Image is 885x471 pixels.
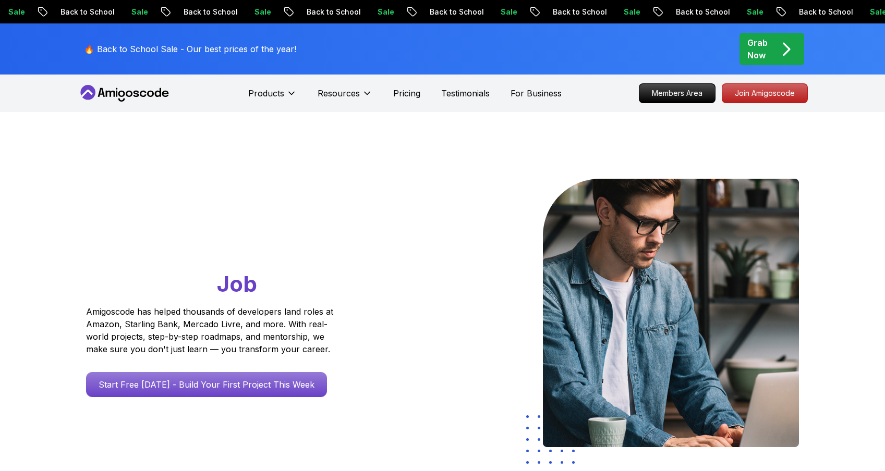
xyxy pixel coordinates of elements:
img: hero [543,179,799,447]
a: Members Area [639,83,716,103]
p: Back to School [287,7,358,17]
p: Sale [851,7,884,17]
p: Back to School [164,7,235,17]
button: Resources [318,87,372,108]
a: Start Free [DATE] - Build Your First Project This Week [86,372,327,397]
a: For Business [511,87,562,100]
p: Sale [235,7,269,17]
p: Sale [112,7,146,17]
p: Sale [604,7,638,17]
p: Sale [358,7,392,17]
p: Back to School [534,7,604,17]
a: Join Amigoscode [722,83,808,103]
p: Join Amigoscode [722,84,807,103]
span: Job [217,270,257,297]
p: 🔥 Back to School Sale - Our best prices of the year! [84,43,296,55]
button: Products [248,87,297,108]
a: Pricing [393,87,420,100]
p: Sale [728,7,761,17]
h1: Go From Learning to Hired: Master Java, Spring Boot & Cloud Skills That Get You the [86,179,373,299]
p: Sale [481,7,515,17]
p: Back to School [657,7,728,17]
p: Members Area [639,84,715,103]
p: Back to School [41,7,112,17]
p: Grab Now [747,36,768,61]
p: Products [248,87,284,100]
p: Back to School [410,7,481,17]
p: Amigoscode has helped thousands of developers land roles at Amazon, Starling Bank, Mercado Livre,... [86,305,336,355]
p: Resources [318,87,360,100]
p: Back to School [780,7,851,17]
a: Testimonials [441,87,490,100]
